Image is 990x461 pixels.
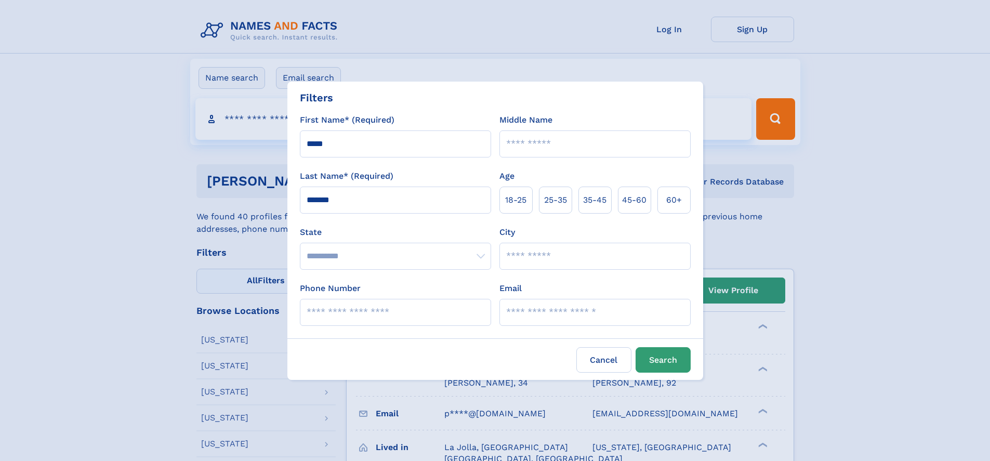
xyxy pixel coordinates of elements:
[300,226,491,239] label: State
[636,347,691,373] button: Search
[499,226,515,239] label: City
[499,114,552,126] label: Middle Name
[666,194,682,206] span: 60+
[300,282,361,295] label: Phone Number
[300,90,333,106] div: Filters
[576,347,631,373] label: Cancel
[300,114,394,126] label: First Name* (Required)
[544,194,567,206] span: 25‑35
[622,194,646,206] span: 45‑60
[499,282,522,295] label: Email
[300,170,393,182] label: Last Name* (Required)
[505,194,526,206] span: 18‑25
[499,170,514,182] label: Age
[583,194,606,206] span: 35‑45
